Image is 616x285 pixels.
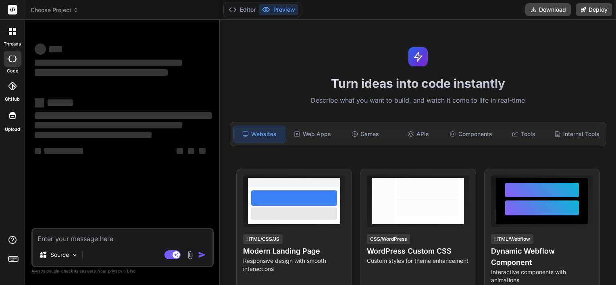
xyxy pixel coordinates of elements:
span: ‌ [177,148,183,154]
label: Upload [5,126,20,133]
span: ‌ [35,43,46,55]
h1: Turn ideas into code instantly [225,76,611,91]
img: Pick Models [71,252,78,258]
span: ‌ [48,99,73,106]
button: Deploy [576,3,612,16]
button: Download [525,3,571,16]
span: ‌ [188,148,194,154]
span: ‌ [35,69,168,76]
span: privacy [108,268,123,273]
img: icon [198,251,206,259]
span: ‌ [49,46,62,52]
label: code [7,68,18,74]
p: Responsive design with smooth interactions [243,257,345,273]
span: ‌ [35,132,152,138]
span: ‌ [35,112,212,119]
label: GitHub [5,96,20,103]
span: ‌ [35,122,182,128]
div: HTML/CSS/JS [243,234,283,244]
h4: Modern Landing Page [243,246,345,257]
span: ‌ [35,98,44,107]
h4: Dynamic Webflow Component [491,246,593,268]
span: ‌ [199,148,206,154]
div: APIs [393,126,444,142]
p: Describe what you want to build, and watch it come to life in real-time [225,95,611,106]
p: Interactive components with animations [491,268,593,284]
button: Preview [259,4,298,15]
p: Source [50,251,69,259]
button: Editor [225,4,259,15]
span: ‌ [35,148,41,154]
h4: WordPress Custom CSS [367,246,469,257]
div: Games [340,126,391,142]
div: HTML/Webflow [491,234,533,244]
div: Websites [233,126,285,142]
img: attachment [185,250,195,260]
label: threads [4,41,21,47]
div: Web Apps [287,126,338,142]
span: ‌ [44,148,83,154]
span: Choose Project [31,6,79,14]
p: Always double-check its answers. Your in Bind [31,267,214,275]
div: CSS/WordPress [367,234,410,244]
div: Internal Tools [551,126,603,142]
span: ‌ [35,60,182,66]
p: Custom styles for theme enhancement [367,257,469,265]
div: Components [445,126,497,142]
div: Tools [498,126,549,142]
